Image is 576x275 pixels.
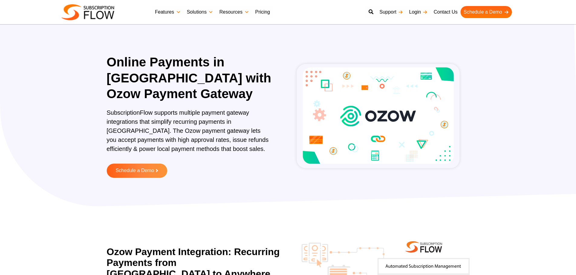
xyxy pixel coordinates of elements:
[376,6,406,18] a: Support
[297,64,460,168] img: SubscriptionFlow-and-Ozow
[116,168,154,173] span: Schedule a Demo
[61,4,114,20] img: Subscriptionflow
[107,164,167,178] a: Schedule a Demo
[107,108,272,159] p: SubscriptionFlow supports multiple payment gateway integrations that simplify recurring payments ...
[252,6,273,18] a: Pricing
[152,6,184,18] a: Features
[460,6,512,18] a: Schedule a Demo
[431,6,460,18] a: Contact Us
[184,6,216,18] a: Solutions
[406,6,431,18] a: Login
[107,54,272,102] h1: Online Payments in [GEOGRAPHIC_DATA] with Ozow Payment Gateway
[216,6,252,18] a: Resources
